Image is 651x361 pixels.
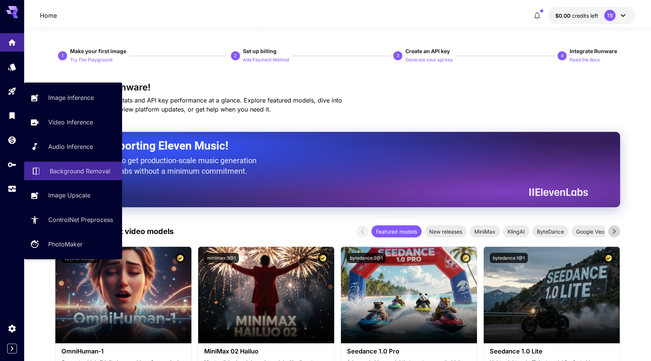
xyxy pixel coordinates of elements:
span: credits left [572,12,598,19]
div: Settings [8,324,17,333]
div: Usage [8,184,17,194]
h3: MiniMax 02 Hailuo [204,348,328,355]
span: Set up billing [243,48,277,54]
a: Video Inference [24,113,122,132]
img: alt [484,247,620,343]
p: Audio Inference [48,142,93,151]
button: Certified Model – Vetted for best performance and includes a commercial license. [604,253,614,263]
span: ByteDance [532,228,568,236]
span: New releases [425,228,467,236]
span: KlingAI [503,228,529,236]
button: bytedance:2@1 [347,253,386,263]
button: Certified Model – Vetted for best performance and includes a commercial license. [175,253,185,263]
div: Home [8,35,17,45]
p: 2 [234,52,237,59]
span: MiniMax [470,228,500,236]
div: $0.00 [555,12,598,20]
a: Image Inference [24,89,122,107]
div: TB [604,10,616,21]
button: $0.00 [548,7,635,24]
a: Audio Inference [24,138,122,156]
span: Check out your usage stats and API key performance at a glance. Explore featured models, dive int... [55,96,342,113]
p: PhotoMaker [48,240,83,249]
h3: Welcome to Runware! [55,82,620,93]
p: Image Inference [48,93,94,102]
p: Video Inference [48,118,93,127]
p: Read the docs [570,57,600,64]
p: Image Upscale [48,191,90,200]
span: Make your first image [70,48,126,54]
div: Models [8,60,17,69]
img: alt [55,247,191,343]
p: Try The Playground [70,57,112,64]
h3: Seedance 1.0 Pro [347,348,471,355]
a: PhotoMaker [24,235,122,254]
a: Image Upscale [24,186,122,205]
p: 1 [61,52,64,59]
span: $0.00 [555,12,572,19]
button: Certified Model – Vetted for best performance and includes a commercial license. [318,253,328,263]
img: alt [341,247,477,343]
p: Home [40,11,57,20]
p: 4 [561,52,564,59]
button: Certified Model – Vetted for best performance and includes a commercial license. [461,253,471,263]
img: alt [198,247,334,343]
span: Featured models [371,228,422,236]
div: API Keys [8,160,17,169]
h3: Seedance 1.0 Lite [490,348,614,355]
p: Generate your api key [405,57,453,64]
p: ControlNet Preprocess [48,215,113,224]
p: 3 [397,52,399,59]
nav: breadcrumb [40,11,57,20]
button: Expand sidebar [7,344,17,353]
span: Integrate Runware [570,48,617,54]
button: bytedance:1@1 [490,253,528,263]
span: Create an API key [405,48,450,54]
p: Background Removal [50,167,110,176]
p: Add Payment Method [243,57,289,64]
a: ControlNet Preprocess [24,211,122,229]
p: The only way to get production-scale music generation from Eleven Labs without a minimum commitment. [74,155,262,176]
button: minimax:3@1 [204,253,239,263]
h3: OmniHuman‑1 [61,348,185,355]
div: Wallet [8,135,17,145]
a: Background Removal [24,162,122,180]
div: Library [8,111,17,120]
span: Google Veo [572,228,609,236]
h2: Now Supporting Eleven Music! [74,139,582,153]
div: Playground [8,87,17,96]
